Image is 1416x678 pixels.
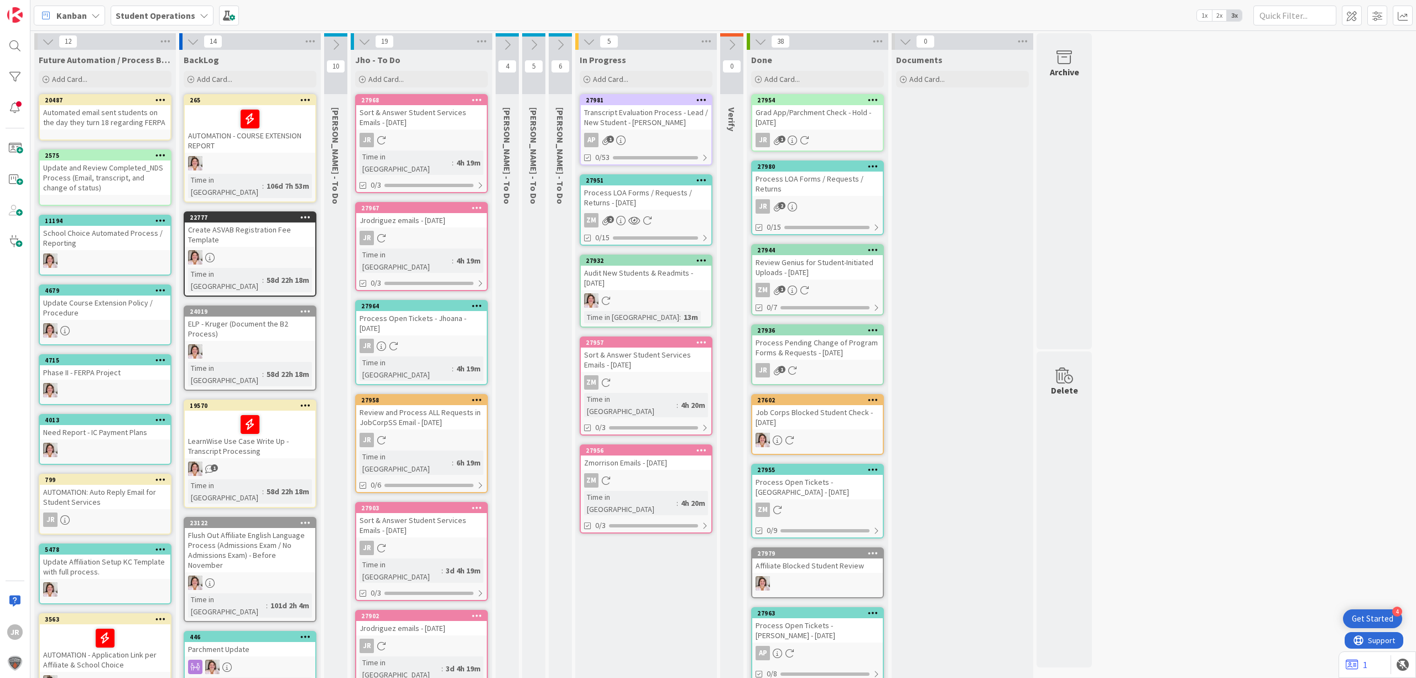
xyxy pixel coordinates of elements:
span: 0/3 [371,587,381,599]
span: Add Card... [52,74,87,84]
div: Zmorrison Emails - [DATE] [581,456,711,470]
div: 4679 [40,286,170,296]
div: 27968Sort & Answer Student Services Emails - [DATE] [356,95,487,130]
div: 4 [1392,607,1402,617]
span: : [452,157,454,169]
div: 27967 [361,204,487,212]
div: Process Pending Change of Program Forms & Requests - [DATE] [752,335,883,360]
span: 1 [778,286,785,293]
div: Review Genius for Student-Initiated Uploads - [DATE] [752,255,883,280]
div: 265 [185,95,315,105]
div: 3563AUTOMATION - Application Link per Affiliate & School Choice [40,614,170,672]
div: 799AUTOMATION: Auto Reply Email for Student Services [40,475,170,509]
div: ZM [581,473,711,488]
div: 27963Process Open Tickets - [PERSON_NAME] - [DATE] [752,608,883,643]
div: 2575 [40,151,170,161]
div: Time in [GEOGRAPHIC_DATA] [188,362,262,386]
div: 27956Zmorrison Emails - [DATE] [581,446,711,470]
div: Update Course Extension Policy / Procedure [40,296,170,320]
div: 27932 [586,257,711,265]
div: 27936Process Pending Change of Program Forms & Requests - [DATE] [752,325,883,360]
div: EW [185,576,315,590]
span: : [262,180,264,192]
div: Time in [GEOGRAPHIC_DATA] [188,479,262,504]
a: 27936Process Pending Change of Program Forms & Requests - [DATE]JR [751,324,884,385]
span: Kanban [56,9,87,22]
a: 27932Audit New Students & Readmits - [DATE]EWTime in [GEOGRAPHIC_DATA]:13m [580,255,712,328]
div: 27957 [581,338,711,348]
div: JR [356,433,487,447]
span: Support [23,2,50,15]
img: EW [188,250,202,265]
div: JR [360,433,374,447]
div: 27932Audit New Students & Readmits - [DATE] [581,256,711,290]
a: 24019ELP - Kruger (Document the B2 Process)EWTime in [GEOGRAPHIC_DATA]:58d 22h 18m [184,306,316,391]
div: 265 [190,96,315,104]
div: 27958 [356,395,487,405]
span: Add Card... [764,74,800,84]
div: JR [756,133,770,147]
a: 4013Need Report - IC Payment PlansEW [39,414,171,465]
div: ZM [581,213,711,227]
div: 446 [190,633,315,641]
div: 23122Flush Out Affiliate English Language Process (Admissions Exam / No Admissions Exam) - Before... [185,518,315,572]
div: 27956 [581,446,711,456]
span: 0/15 [595,232,610,244]
div: Process Open Tickets - Jhoana - [DATE] [356,311,487,335]
img: EW [43,582,58,597]
a: 5478Update Affiliation Setup KC Template with full process.EW [39,544,171,604]
a: 27958Review and Process ALL Requests in JobCorpSS Email - [DATE]JRTime in [GEOGRAPHIC_DATA]:6h 19... [355,394,488,493]
div: LearnWise Use Case Write Up - Transcript Processing [185,411,315,458]
div: Automated email sent students on the day they turn 18 regarding FERPA [40,105,170,130]
div: 2575Update and Review Completed_NDS Process (Email, transcript, and change of status) [40,151,170,195]
div: ZM [584,375,598,390]
div: 11194 [45,217,170,225]
div: 27968 [361,96,487,104]
span: 0/9 [767,525,777,536]
div: 5478Update Affiliation Setup KC Template with full process. [40,545,170,579]
div: AUTOMATION: Auto Reply Email for Student Services [40,485,170,509]
div: 19570 [185,401,315,411]
div: 27968 [356,95,487,105]
a: 4679Update Course Extension Policy / ProcedureEW [39,284,171,345]
a: 22777Create ASVAB Registration Fee TemplateEWTime in [GEOGRAPHIC_DATA]:58d 22h 18m [184,211,316,297]
div: 4013 [40,415,170,425]
div: JR [356,339,487,353]
div: 20487Automated email sent students on the day they turn 18 regarding FERPA [40,95,170,130]
div: 13m [681,311,701,323]
div: 5478 [45,546,170,553]
div: Time in [GEOGRAPHIC_DATA] [188,174,262,198]
div: 27958Review and Process ALL Requests in JobCorpSS Email - [DATE] [356,395,487,429]
div: 20487 [40,95,170,105]
div: Jrodriguez emails - [DATE] [356,213,487,227]
div: ZM [756,503,770,517]
div: 4h 20m [678,399,708,411]
div: 27980 [757,163,883,170]
div: 3d 4h 19m [443,565,483,577]
div: 799 [45,476,170,484]
div: 27951Process LOA Forms / Requests / Returns - [DATE] [581,175,711,210]
div: EW [185,250,315,265]
a: 23122Flush Out Affiliate English Language Process (Admissions Exam / No Admissions Exam) - Before... [184,517,316,622]
div: EW [40,253,170,268]
div: 4679Update Course Extension Policy / Procedure [40,286,170,320]
div: 27954 [757,96,883,104]
div: 24019 [185,307,315,317]
div: 799 [40,475,170,485]
span: Add Card... [368,74,404,84]
a: 27957Sort & Answer Student Services Emails - [DATE]ZMTime in [GEOGRAPHIC_DATA]:4h 20m0/3 [580,337,712,436]
div: Sort & Answer Student Services Emails - [DATE] [356,513,487,537]
div: 27980Process LOA Forms / Requests / Returns [752,162,883,196]
div: 22777Create ASVAB Registration Fee Template [185,213,315,247]
div: Jrodriguez emails - [DATE] [356,621,487,635]
div: JR [360,231,374,245]
div: 27958 [361,396,487,404]
span: : [262,274,264,286]
img: EW [188,462,202,476]
div: JR [752,133,883,147]
div: School Choice Automated Process / Reporting [40,226,170,250]
div: Transcript Evaluation Process - Lead / New Student - [PERSON_NAME] [581,105,711,130]
div: 27967Jrodriguez emails - [DATE] [356,203,487,227]
div: Open Get Started checklist, remaining modules: 4 [1343,609,1402,628]
div: 446Parchment Update [185,632,315,656]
